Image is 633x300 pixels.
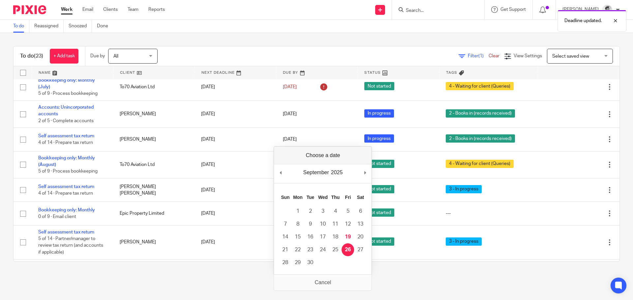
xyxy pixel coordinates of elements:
span: 2 - Books in (records received) [446,109,515,118]
abbr: Thursday [331,195,340,200]
span: [DATE] [283,137,297,142]
button: 9 [304,218,316,231]
abbr: Wednesday [318,195,328,200]
button: 5 [342,205,354,218]
span: In progress [364,109,394,118]
a: Self assessment tax return [38,184,94,189]
abbr: Saturday [357,195,364,200]
span: 3 - In progress [446,185,482,193]
td: [PERSON_NAME] [PERSON_NAME] [113,178,195,202]
span: 5 of 9 · Process bookkeeping [38,169,98,174]
button: 21 [279,243,291,256]
div: September [302,168,330,177]
button: 17 [316,231,329,243]
td: To70 Aviation Ltd [113,73,195,100]
abbr: Friday [345,195,351,200]
span: 4 of 14 · Prepare tax return [38,191,93,196]
button: 10 [316,218,329,231]
span: (1) [478,54,484,58]
button: 16 [304,231,316,243]
p: Deadline updated. [564,17,602,24]
span: 0 of 9 · Email client [38,215,76,219]
button: Previous Month [277,168,284,177]
button: 22 [291,243,304,256]
td: [DATE] [195,100,276,127]
td: [DATE] [195,151,276,178]
img: Adam_2025.jpg [602,5,613,15]
a: Bookkeeping only: Monthly (August) [38,156,95,167]
td: M.O Aviation Ltd [113,259,195,293]
a: Snoozed [69,20,92,33]
h1: To do [20,53,43,60]
span: 4 of 14 · Prepare tax return [38,140,93,145]
a: Reports [148,6,165,13]
span: View Settings [514,54,542,58]
span: 4 - Waiting for client (Queries) [446,160,514,168]
a: Clients [103,6,118,13]
abbr: Monday [293,195,302,200]
a: Self assessment tax return [38,134,94,138]
td: [DATE] [195,128,276,151]
span: All [113,54,118,59]
button: Next Month [362,168,368,177]
a: To do [13,20,29,33]
a: Email [82,6,93,13]
abbr: Tuesday [307,195,315,200]
td: To70 Aviation Ltd [113,151,195,178]
button: 11 [329,218,342,231]
span: Select saved view [552,54,589,59]
a: Bookkeeping only: Monthly [38,208,95,212]
button: 27 [354,243,367,256]
span: 4 - Waiting for client (Queries) [446,82,514,90]
button: 8 [291,218,304,231]
button: 24 [316,243,329,256]
button: 23 [304,243,316,256]
td: [DATE] [195,178,276,202]
span: 2 - Books in (records received) [446,134,515,143]
button: 20 [354,231,367,243]
span: In progress [364,134,394,143]
button: 12 [342,218,354,231]
button: 6 [354,205,367,218]
button: 19 [342,231,354,243]
p: Due by [90,53,105,59]
button: 18 [329,231,342,243]
button: 3 [316,205,329,218]
span: Not started [364,82,394,90]
button: 7 [279,218,291,231]
button: 15 [291,231,304,243]
span: 2 of 5 · Complete accounts [38,119,94,123]
span: (23) [34,53,43,59]
td: [DATE] [195,202,276,225]
span: [DATE] [283,85,297,89]
span: 5 of 9 · Process bookkeeping [38,92,98,96]
a: Done [97,20,113,33]
span: Not started [364,185,394,193]
img: Pixie [13,5,46,14]
td: [DATE] [195,225,276,259]
span: Not started [364,237,394,246]
span: Not started [364,208,394,217]
a: Reassigned [34,20,64,33]
button: 26 [342,243,354,256]
span: [DATE] [283,112,297,116]
div: --- [446,210,531,217]
td: [PERSON_NAME] [113,128,195,151]
a: Work [61,6,73,13]
button: 28 [279,256,291,269]
button: 1 [291,205,304,218]
td: [PERSON_NAME] [113,225,195,259]
button: 30 [304,256,316,269]
span: 5 of 14 · Partner/manager to review tax return (and accounts if applicable) [38,236,103,255]
a: Self assessment tax return [38,230,94,234]
td: [PERSON_NAME] [113,100,195,127]
div: 2025 [330,168,344,177]
a: + Add task [50,49,78,64]
abbr: Sunday [281,195,289,200]
a: Clear [489,54,499,58]
button: 14 [279,231,291,243]
a: Accounts: Unincorporated accounts [38,105,94,116]
button: 2 [304,205,316,218]
td: [DATE] [195,259,276,293]
button: 29 [291,256,304,269]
